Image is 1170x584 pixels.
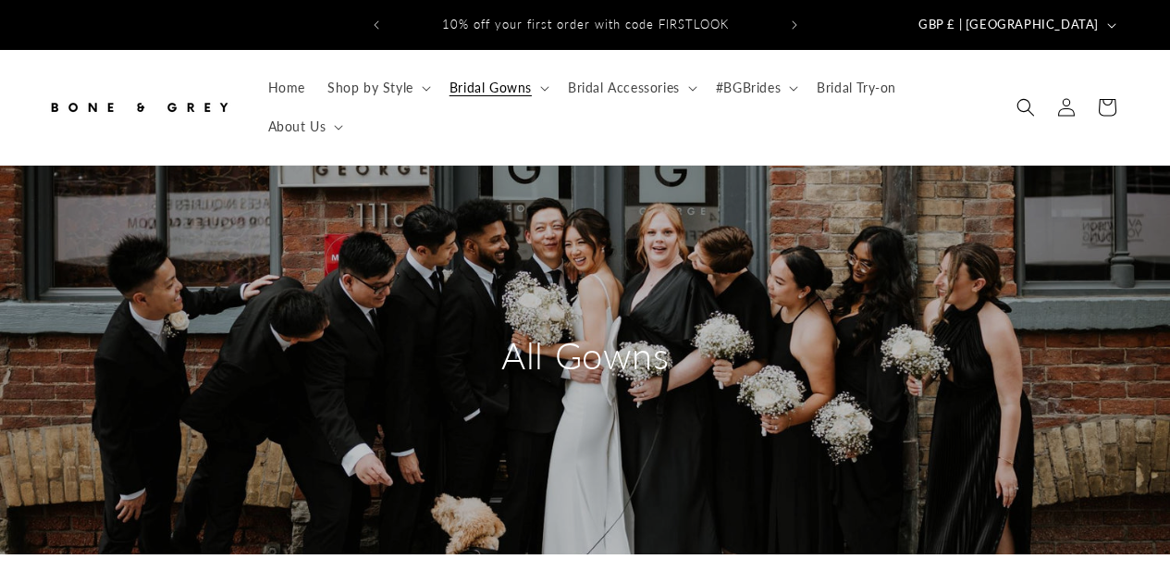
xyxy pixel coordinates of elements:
[450,80,532,96] span: Bridal Gowns
[442,17,729,31] span: 10% off your first order with code FIRSTLOOK
[327,80,413,96] span: Shop by Style
[46,87,231,128] img: Bone and Grey Bridal
[568,80,680,96] span: Bridal Accessories
[268,80,305,96] span: Home
[316,68,438,107] summary: Shop by Style
[774,7,815,43] button: Next announcement
[907,7,1124,43] button: GBP £ | [GEOGRAPHIC_DATA]
[410,331,761,379] h2: All Gowns
[705,68,806,107] summary: #BGBrides
[438,68,557,107] summary: Bridal Gowns
[40,80,239,134] a: Bone and Grey Bridal
[1005,87,1046,128] summary: Search
[817,80,896,96] span: Bridal Try-on
[806,68,907,107] a: Bridal Try-on
[268,118,326,135] span: About Us
[716,80,781,96] span: #BGBrides
[257,68,316,107] a: Home
[356,7,397,43] button: Previous announcement
[918,16,1099,34] span: GBP £ | [GEOGRAPHIC_DATA]
[257,107,351,146] summary: About Us
[557,68,705,107] summary: Bridal Accessories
